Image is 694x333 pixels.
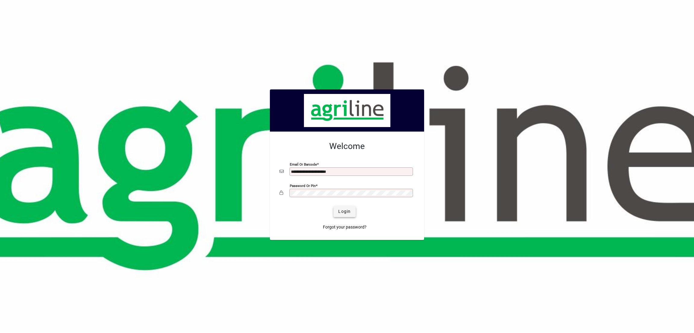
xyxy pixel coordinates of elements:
[290,162,317,166] mat-label: Email or Barcode
[320,222,369,233] a: Forgot your password?
[333,206,355,217] button: Login
[280,141,414,151] h2: Welcome
[290,183,316,188] mat-label: Password or Pin
[323,224,367,230] span: Forgot your password?
[338,208,351,215] span: Login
